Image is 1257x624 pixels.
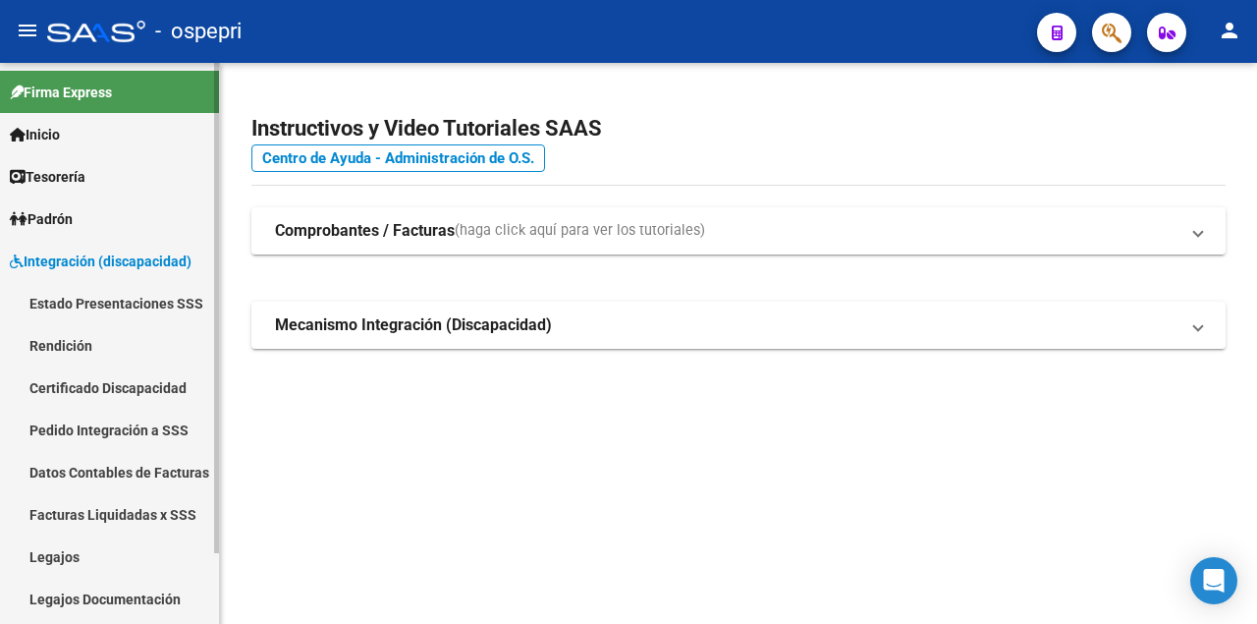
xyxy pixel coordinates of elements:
[1190,557,1237,604] div: Open Intercom Messenger
[251,302,1226,349] mat-expansion-panel-header: Mecanismo Integración (Discapacidad)
[10,208,73,230] span: Padrón
[1218,19,1241,42] mat-icon: person
[455,220,705,242] span: (haga click aquí para ver los tutoriales)
[275,314,552,336] strong: Mecanismo Integración (Discapacidad)
[16,19,39,42] mat-icon: menu
[251,207,1226,255] mat-expansion-panel-header: Comprobantes / Facturas(haga click aquí para ver los tutoriales)
[275,220,455,242] strong: Comprobantes / Facturas
[10,82,112,103] span: Firma Express
[155,10,242,53] span: - ospepri
[10,251,191,272] span: Integración (discapacidad)
[10,166,85,188] span: Tesorería
[251,110,1226,147] h2: Instructivos y Video Tutoriales SAAS
[251,144,545,172] a: Centro de Ayuda - Administración de O.S.
[10,124,60,145] span: Inicio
